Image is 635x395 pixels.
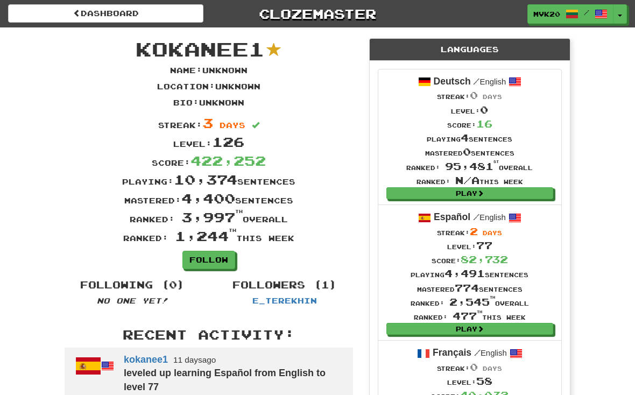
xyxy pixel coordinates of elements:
div: Mastered sentences [406,145,533,159]
small: English [473,77,506,86]
span: 3,997 [181,209,243,225]
div: Streak: [411,360,529,374]
div: Languages [370,39,570,61]
span: 4 [461,132,469,144]
span: N/A [455,174,479,186]
strong: Español [434,211,470,222]
small: English [473,213,506,222]
span: / [473,212,479,222]
em: No one yet! [97,296,168,305]
div: Score: [411,252,529,266]
span: 2,545 [449,296,495,308]
span: days [483,93,502,100]
div: Streak: [411,224,529,238]
div: Score: [57,151,361,170]
span: kokanee1 [136,37,265,60]
span: 2 [470,225,478,237]
p: Bio : Unknown [173,97,244,108]
span: 82,732 [461,253,508,265]
span: 0 [470,361,478,373]
span: 126 [212,133,244,150]
a: Clozemaster [220,4,415,23]
span: 477 [453,310,482,322]
div: Ranked: this week [57,227,361,245]
strong: Français [433,347,471,358]
strong: leveled up learning Español from English to level 77 [124,368,326,392]
div: Level: [406,103,533,117]
div: Level: [57,132,361,151]
span: 774 [455,282,479,294]
div: Ranked: overall [406,159,533,173]
a: Follow [182,251,235,269]
span: 0 [480,104,488,116]
p: Name : Unknown [170,65,248,76]
span: days [483,229,502,236]
div: Streak: [57,114,361,132]
small: English [474,349,507,357]
span: days [483,365,502,372]
span: 0 [463,146,471,158]
div: Playing: sentences [57,170,361,189]
sup: th [229,228,236,233]
strong: Deutsch [434,76,471,87]
div: Level: [411,374,529,388]
sup: th [477,310,482,314]
div: Ranked: overall [57,208,361,227]
span: / [474,348,481,357]
div: Level: [411,238,529,252]
div: Streak: [406,88,533,102]
span: days [220,121,245,130]
a: Play [386,323,553,335]
h4: Following (0) [65,280,201,291]
a: Dashboard [8,4,203,23]
span: 4,400 [181,190,235,206]
a: e_terekhin [252,296,317,305]
span: 3 [202,115,213,131]
span: 58 [476,375,492,387]
h3: Recent Activity: [65,328,353,342]
h4: Followers (1) [217,280,353,291]
span: 16 [476,118,492,130]
span: 4,491 [444,267,485,279]
sup: st [493,160,499,164]
div: Mastered: sentences [57,189,361,208]
span: mvk20 [533,9,560,19]
sup: th [490,295,495,299]
div: Playing sentences [411,266,529,280]
div: Ranked: this week [406,173,533,187]
div: Score: [406,117,533,131]
a: Play [386,187,553,199]
span: 77 [476,239,492,251]
div: Playing sentences [406,131,533,145]
div: Mastered sentences [411,281,529,295]
p: Location : Unknown [157,81,260,92]
a: kokanee1 [124,354,168,365]
span: 422,252 [190,152,266,168]
span: / [584,9,589,16]
span: 10,374 [174,171,237,187]
div: Ranked: this week [411,309,529,323]
sup: th [235,209,243,214]
a: mvk20 / [527,4,613,24]
span: / [473,76,479,86]
div: Ranked: overall [411,295,529,309]
span: 1,244 [175,228,236,244]
small: 11 days ago [173,355,216,364]
span: 0 [470,89,478,101]
span: 95,481 [445,160,499,172]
